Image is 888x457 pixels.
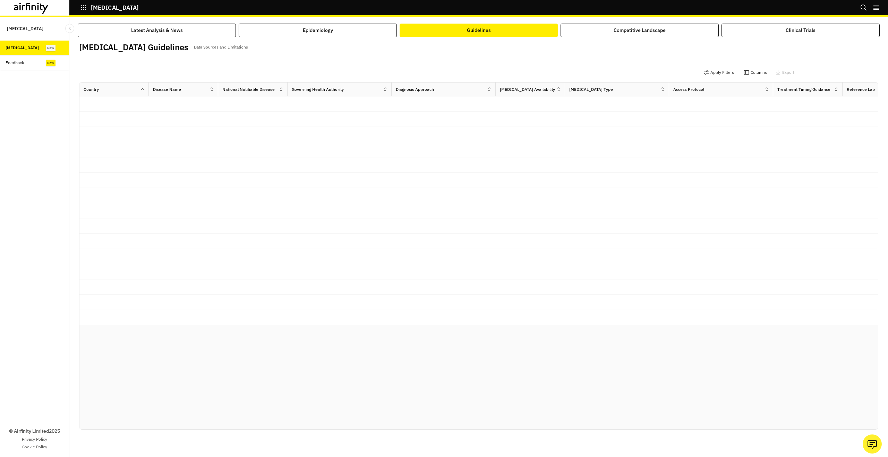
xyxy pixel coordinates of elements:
div: [MEDICAL_DATA] [6,45,39,51]
div: Feedback [6,60,24,66]
div: New [46,60,55,66]
div: [MEDICAL_DATA] Type [569,86,613,93]
div: Reference Lab [847,86,875,93]
div: Guidelines [467,27,491,34]
div: Governing Health Authority [292,86,344,93]
button: Export [775,67,794,78]
div: Competitive Landscape [614,27,666,34]
button: [MEDICAL_DATA] [80,2,139,14]
div: Diagnosis Approach [396,86,434,93]
div: Access Protocol [673,86,704,93]
div: Disease Name [153,86,181,93]
p: [MEDICAL_DATA] [7,22,43,35]
a: Privacy Policy [22,436,47,442]
p: Export [782,70,794,75]
div: Country [84,86,99,93]
div: New [46,45,55,51]
div: [MEDICAL_DATA] Availability [500,86,555,93]
p: Data Sources and Limitations [194,43,248,51]
p: © Airfinity Limited 2025 [9,428,60,435]
div: Treatment Timing Guidance [777,86,830,93]
button: Columns [744,67,767,78]
button: Ask our analysts [863,434,882,454]
button: Close Sidebar [65,24,74,33]
button: Apply Filters [703,67,734,78]
div: Clinical Trials [786,27,816,34]
div: Epidemiology [303,27,333,34]
button: Search [860,2,867,14]
a: Cookie Policy [22,444,47,450]
div: National Notifiable Disease [222,86,275,93]
h2: [MEDICAL_DATA] Guidelines [79,42,188,52]
div: Latest Analysis & News [131,27,183,34]
p: [MEDICAL_DATA] [91,5,139,11]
